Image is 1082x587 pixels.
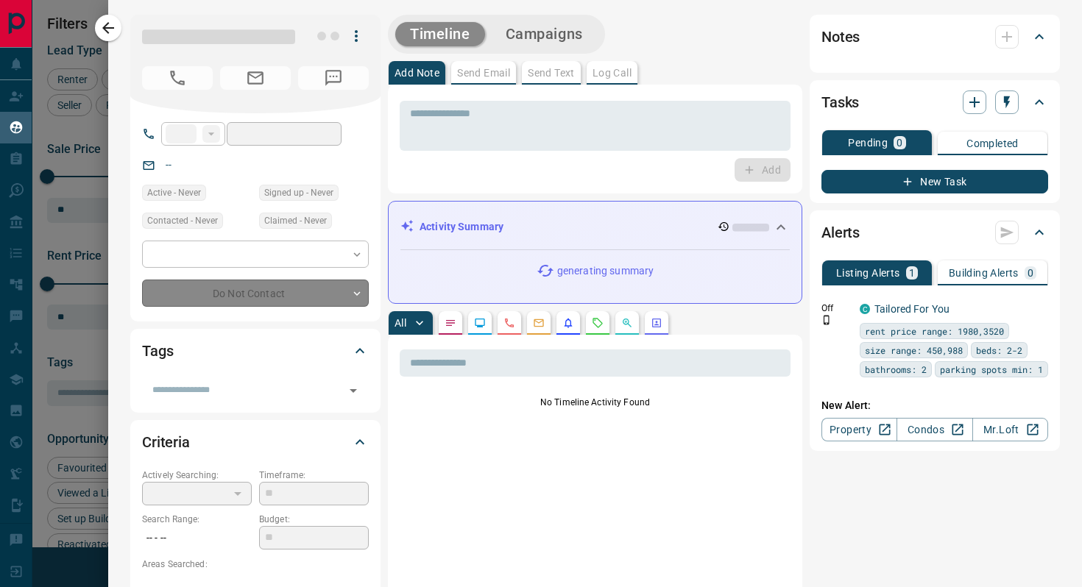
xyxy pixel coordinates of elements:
span: Contacted - Never [147,213,218,228]
a: Property [821,418,897,441]
div: Tasks [821,85,1048,120]
p: Off [821,302,851,315]
svg: Notes [445,317,456,329]
p: 1 [909,268,915,278]
div: Alerts [821,215,1048,250]
span: size range: 450,988 [865,343,963,357]
svg: Agent Actions [651,317,662,329]
div: Notes [821,19,1048,54]
p: Pending [848,138,888,148]
p: Timeframe: [259,469,369,482]
span: parking spots min: 1 [940,362,1043,377]
span: No Email [220,66,291,90]
a: -- [166,159,172,171]
svg: Lead Browsing Activity [474,317,486,329]
svg: Listing Alerts [562,317,574,329]
p: All [395,318,406,328]
p: No Timeline Activity Found [400,396,791,409]
svg: Requests [592,317,604,329]
h2: Criteria [142,430,190,454]
a: Condos [897,418,972,441]
p: Add Note [395,68,439,78]
span: Claimed - Never [264,213,327,228]
div: Criteria [142,424,369,460]
div: Activity Summary [400,213,790,241]
p: generating summary [557,263,654,279]
p: Search Range: [142,513,252,526]
p: 0 [897,138,902,148]
svg: Emails [533,317,545,329]
button: Timeline [395,22,485,46]
span: No Number [298,66,369,90]
h2: Tasks [821,90,859,114]
span: bathrooms: 2 [865,362,927,377]
div: condos.ca [860,304,870,314]
p: Completed [966,138,1019,149]
p: -- - -- [142,526,252,550]
svg: Opportunities [621,317,633,329]
span: rent price range: 1980,3520 [865,324,1004,338]
h2: Tags [142,339,173,363]
p: Listing Alerts [836,268,900,278]
h2: Alerts [821,221,860,244]
p: Areas Searched: [142,558,369,571]
p: 0 [1028,268,1033,278]
p: New Alert: [821,398,1048,413]
span: Signed up - Never [264,185,333,200]
span: No Number [142,66,213,90]
a: Tailored For You [874,303,950,315]
p: Actively Searching: [142,469,252,482]
svg: Push Notification Only [821,315,832,325]
a: Mr.Loft [972,418,1048,441]
div: Tags [142,333,369,369]
button: New Task [821,170,1048,193]
span: beds: 2-2 [976,343,1022,357]
p: Building Alerts [949,268,1019,278]
p: Budget: [259,513,369,526]
button: Open [343,380,364,401]
div: Do Not Contact [142,280,369,307]
svg: Calls [503,317,515,329]
button: Campaigns [491,22,598,46]
span: Active - Never [147,185,201,200]
h2: Notes [821,25,860,49]
p: Activity Summary [420,219,503,235]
